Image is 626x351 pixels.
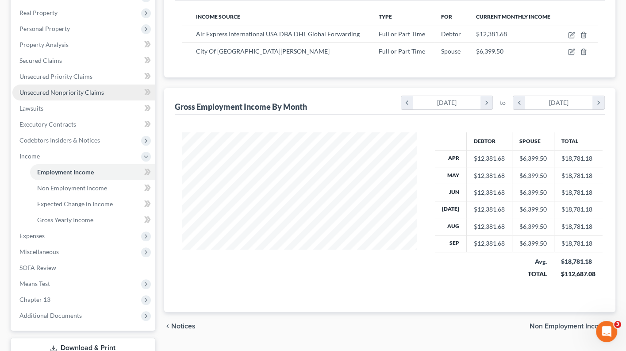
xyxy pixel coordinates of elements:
[476,13,550,20] span: Current Monthly Income
[474,171,505,180] div: $12,381.68
[37,168,94,176] span: Employment Income
[435,201,467,218] th: [DATE]
[474,188,505,197] div: $12,381.68
[554,132,603,150] th: Total
[554,218,603,235] td: $18,781.18
[441,47,461,55] span: Spouse
[30,196,155,212] a: Expected Change in Income
[19,280,50,287] span: Means Test
[164,323,196,330] button: chevron_left Notices
[596,321,617,342] iframe: Intercom live chat
[401,96,413,109] i: chevron_left
[30,164,155,180] a: Employment Income
[614,321,621,328] span: 3
[474,154,505,163] div: $12,381.68
[19,9,58,16] span: Real Property
[175,101,307,112] div: Gross Employment Income By Month
[592,96,604,109] i: chevron_right
[435,167,467,184] th: May
[561,270,595,278] div: $112,687.08
[525,96,593,109] div: [DATE]
[519,154,547,163] div: $6,399.50
[164,323,171,330] i: chevron_left
[519,222,547,231] div: $6,399.50
[474,239,505,248] div: $12,381.68
[19,248,59,255] span: Miscellaneous
[19,264,56,271] span: SOFA Review
[12,37,155,53] a: Property Analysis
[435,218,467,235] th: Aug
[519,205,547,214] div: $6,399.50
[435,235,467,252] th: Sep
[12,69,155,85] a: Unsecured Priority Claims
[12,260,155,276] a: SOFA Review
[19,25,70,32] span: Personal Property
[37,200,113,208] span: Expected Change in Income
[519,171,547,180] div: $6,399.50
[379,30,425,38] span: Full or Part Time
[19,104,43,112] span: Lawsuits
[379,13,392,20] span: Type
[12,53,155,69] a: Secured Claims
[196,30,360,38] span: Air Express International USA DBA DHL Global Forwarding
[476,30,507,38] span: $12,381.68
[530,323,615,330] button: Non Employment Income chevron_right
[441,13,452,20] span: For
[196,13,240,20] span: Income Source
[435,184,467,201] th: Jun
[196,47,330,55] span: City Of [GEOGRAPHIC_DATA][PERSON_NAME]
[19,296,50,303] span: Chapter 13
[474,205,505,214] div: $12,381.68
[554,201,603,218] td: $18,781.18
[19,73,92,80] span: Unsecured Priority Claims
[19,41,69,48] span: Property Analysis
[554,167,603,184] td: $18,781.18
[519,239,547,248] div: $6,399.50
[554,150,603,167] td: $18,781.18
[519,257,547,266] div: Avg.
[466,132,512,150] th: Debtor
[12,85,155,100] a: Unsecured Nonpriority Claims
[476,47,503,55] span: $6,399.50
[19,136,100,144] span: Codebtors Insiders & Notices
[12,100,155,116] a: Lawsuits
[519,270,547,278] div: TOTAL
[37,216,93,224] span: Gross Yearly Income
[435,150,467,167] th: Apr
[500,98,506,107] span: to
[480,96,492,109] i: chevron_right
[413,96,481,109] div: [DATE]
[554,184,603,201] td: $18,781.18
[30,180,155,196] a: Non Employment Income
[519,188,547,197] div: $6,399.50
[19,232,45,239] span: Expenses
[19,89,104,96] span: Unsecured Nonpriority Claims
[513,96,525,109] i: chevron_left
[19,312,82,319] span: Additional Documents
[554,235,603,252] td: $18,781.18
[19,57,62,64] span: Secured Claims
[512,132,554,150] th: Spouse
[12,116,155,132] a: Executory Contracts
[30,212,155,228] a: Gross Yearly Income
[19,120,76,128] span: Executory Contracts
[441,30,461,38] span: Debtor
[19,152,40,160] span: Income
[379,47,425,55] span: Full or Part Time
[474,222,505,231] div: $12,381.68
[561,257,595,266] div: $18,781.18
[530,323,608,330] span: Non Employment Income
[37,184,107,192] span: Non Employment Income
[171,323,196,330] span: Notices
